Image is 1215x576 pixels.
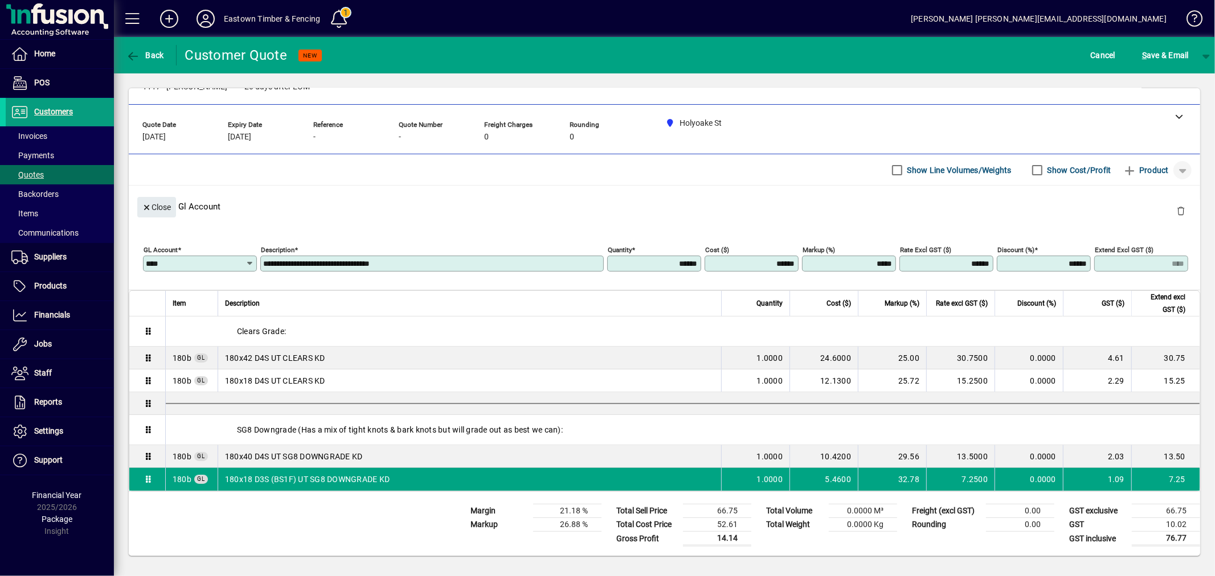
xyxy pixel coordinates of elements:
[1045,164,1111,176] label: Show Cost/Profit
[1063,445,1131,468] td: 2.03
[936,297,988,310] span: Rate excl GST ($)
[151,9,187,29] button: Add
[34,281,67,290] span: Products
[1102,297,1124,310] span: GST ($)
[1017,297,1056,310] span: Discount (%)
[1063,347,1131,369] td: 4.61
[760,504,829,518] td: Total Volume
[6,359,114,388] a: Staff
[228,133,251,142] span: [DATE]
[6,243,114,271] a: Suppliers
[6,272,114,301] a: Products
[858,445,926,468] td: 29.56
[611,518,683,532] td: Total Cost Price
[225,352,325,364] span: 180x42 D4S UT CLEARS KD
[34,252,67,261] span: Suppliers
[789,445,858,468] td: 10.4200
[197,453,205,459] span: GL
[11,190,59,199] span: Backorders
[858,347,926,369] td: 25.00
[683,518,751,532] td: 52.61
[1123,161,1169,179] span: Product
[1131,369,1200,392] td: 15.25
[173,375,191,386] span: Sales - Timber
[142,198,171,217] span: Close
[6,204,114,223] a: Items
[829,504,897,518] td: 0.0000 M³
[173,297,186,310] span: Item
[934,474,988,485] div: 7.2500
[1117,160,1175,180] button: Product
[134,201,179,212] app-page-header-button: Close
[995,369,1063,392] td: 0.0000
[789,369,858,392] td: 12.1300
[34,107,73,116] span: Customers
[789,347,858,369] td: 24.6000
[533,518,602,532] td: 26.88 %
[225,297,260,310] span: Description
[187,9,224,29] button: Profile
[6,165,114,184] a: Quotes
[144,246,178,254] mat-label: GL Account
[911,10,1167,28] div: [PERSON_NAME] [PERSON_NAME][EMAIL_ADDRESS][DOMAIN_NAME]
[6,388,114,417] a: Reports
[6,184,114,204] a: Backorders
[6,417,114,446] a: Settings
[34,368,52,377] span: Staff
[166,316,1200,346] div: Clears Grade:
[608,246,632,254] mat-label: Quantity
[32,491,82,500] span: Financial Year
[1131,347,1200,369] td: 30.75
[11,228,79,237] span: Communications
[997,246,1034,254] mat-label: Discount (%)
[986,504,1054,518] td: 0.00
[683,532,751,546] td: 14.14
[126,51,164,60] span: Back
[224,10,320,28] div: Eastown Timber & Fencing
[6,126,114,146] a: Invoices
[533,504,602,518] td: 21.18 %
[1088,45,1119,65] button: Cancel
[34,455,63,464] span: Support
[197,377,205,384] span: GL
[137,197,176,217] button: Close
[1063,468,1131,491] td: 1.09
[42,515,72,524] span: Package
[34,49,55,58] span: Home
[1142,51,1147,60] span: S
[11,209,38,218] span: Items
[1063,518,1132,532] td: GST
[1142,46,1189,64] span: ave & Email
[611,532,683,546] td: Gross Profit
[995,468,1063,491] td: 0.0000
[197,476,205,482] span: GL
[123,45,167,65] button: Back
[6,301,114,330] a: Financials
[986,518,1054,532] td: 0.00
[757,451,783,462] span: 1.0000
[34,397,62,406] span: Reports
[166,415,1200,445] div: SG8 Downgrade (Has a mix of tight knots & bark knots but will grade out as best we can):
[11,131,47,141] span: Invoices
[185,46,288,64] div: Customer Quote
[129,186,1200,227] div: Gl Account
[1178,2,1201,39] a: Knowledge Base
[197,355,205,361] span: GL
[906,504,986,518] td: Freight (excl GST)
[34,339,52,348] span: Jobs
[173,451,191,462] span: Sales - Timber
[11,151,54,160] span: Payments
[225,375,325,386] span: 180x18 D4S UT CLEARS KD
[6,146,114,165] a: Payments
[705,246,729,254] mat-label: Cost ($)
[6,223,114,242] a: Communications
[756,297,783,310] span: Quantity
[1167,205,1194,216] app-page-header-button: Delete
[900,246,951,254] mat-label: Rate excl GST ($)
[1139,291,1185,316] span: Extend excl GST ($)
[1091,46,1116,64] span: Cancel
[1131,445,1200,468] td: 13.50
[934,352,988,364] div: 30.7500
[858,369,926,392] td: 25.72
[858,468,926,491] td: 32.78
